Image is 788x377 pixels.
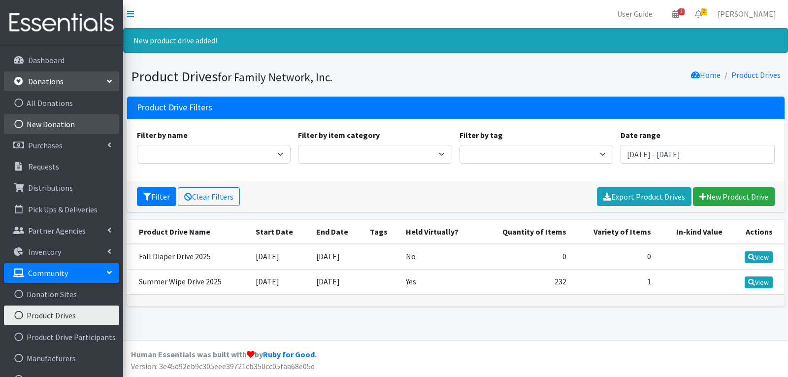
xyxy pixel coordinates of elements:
th: Actions [728,220,785,244]
th: In-kind Value [657,220,728,244]
p: Distributions [28,183,73,193]
span: 1 [678,8,685,15]
a: Distributions [4,178,119,198]
th: Variety of Items [572,220,657,244]
button: Filter [137,187,176,206]
a: 2 [687,4,710,24]
a: Purchases [4,136,119,155]
a: Pick Ups & Deliveries [4,200,119,219]
td: 0 [479,244,572,270]
a: Inventory [4,242,119,262]
td: Fall Diaper Drive 2025 [127,244,250,270]
label: Filter by item category [298,129,380,141]
td: 0 [572,244,657,270]
a: All Donations [4,93,119,113]
a: Clear Filters [178,187,240,206]
label: Filter by tag [460,129,503,141]
td: 1 [572,269,657,294]
td: [DATE] [250,269,310,294]
a: View [745,251,773,263]
p: Partner Agencies [28,226,86,236]
img: HumanEssentials [4,6,119,39]
td: [DATE] [310,269,364,294]
a: View [745,276,773,288]
a: Dashboard [4,50,119,70]
small: for Family Network, Inc. [218,70,332,84]
th: Quantity of Items [479,220,572,244]
a: Requests [4,157,119,176]
th: Start Date [250,220,310,244]
p: Requests [28,162,59,171]
th: Product Drive Name [127,220,250,244]
a: New Donation [4,114,119,134]
a: 1 [664,4,687,24]
p: Community [28,268,68,278]
p: Inventory [28,247,61,257]
td: Summer Wipe Drive 2025 [127,269,250,294]
span: 2 [701,8,707,15]
th: Tags [364,220,400,244]
h3: Product Drive Filters [137,103,212,113]
a: User Guide [609,4,660,24]
a: Product Drive Participants [4,327,119,347]
td: [DATE] [310,244,364,270]
a: Product Drives [731,70,781,80]
td: [DATE] [250,244,310,270]
td: No [400,244,479,270]
p: Dashboard [28,55,65,65]
strong: Human Essentials was built with by . [131,349,317,359]
th: End Date [310,220,364,244]
a: [PERSON_NAME] [710,4,784,24]
td: 232 [479,269,572,294]
input: January 1, 2011 - December 31, 2011 [621,145,775,164]
div: New product drive added! [123,28,788,53]
label: Date range [621,129,660,141]
a: Donation Sites [4,284,119,304]
p: Pick Ups & Deliveries [28,205,98,214]
th: Held Virtually? [400,220,479,244]
h1: Product Drives [131,68,452,85]
a: Donations [4,71,119,91]
a: Community [4,263,119,283]
a: Home [691,70,721,80]
a: Partner Agencies [4,221,119,240]
p: Purchases [28,140,63,150]
label: Filter by name [137,129,188,141]
a: Ruby for Good [263,349,315,359]
a: Manufacturers [4,348,119,368]
a: New Product Drive [693,187,775,206]
span: Version: 3e45d92eb9c305eee39721cb350cc05faa68e05d [131,361,315,371]
a: Product Drives [4,306,119,325]
a: Export Product Drives [597,187,691,206]
p: Donations [28,76,64,86]
td: Yes [400,269,479,294]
